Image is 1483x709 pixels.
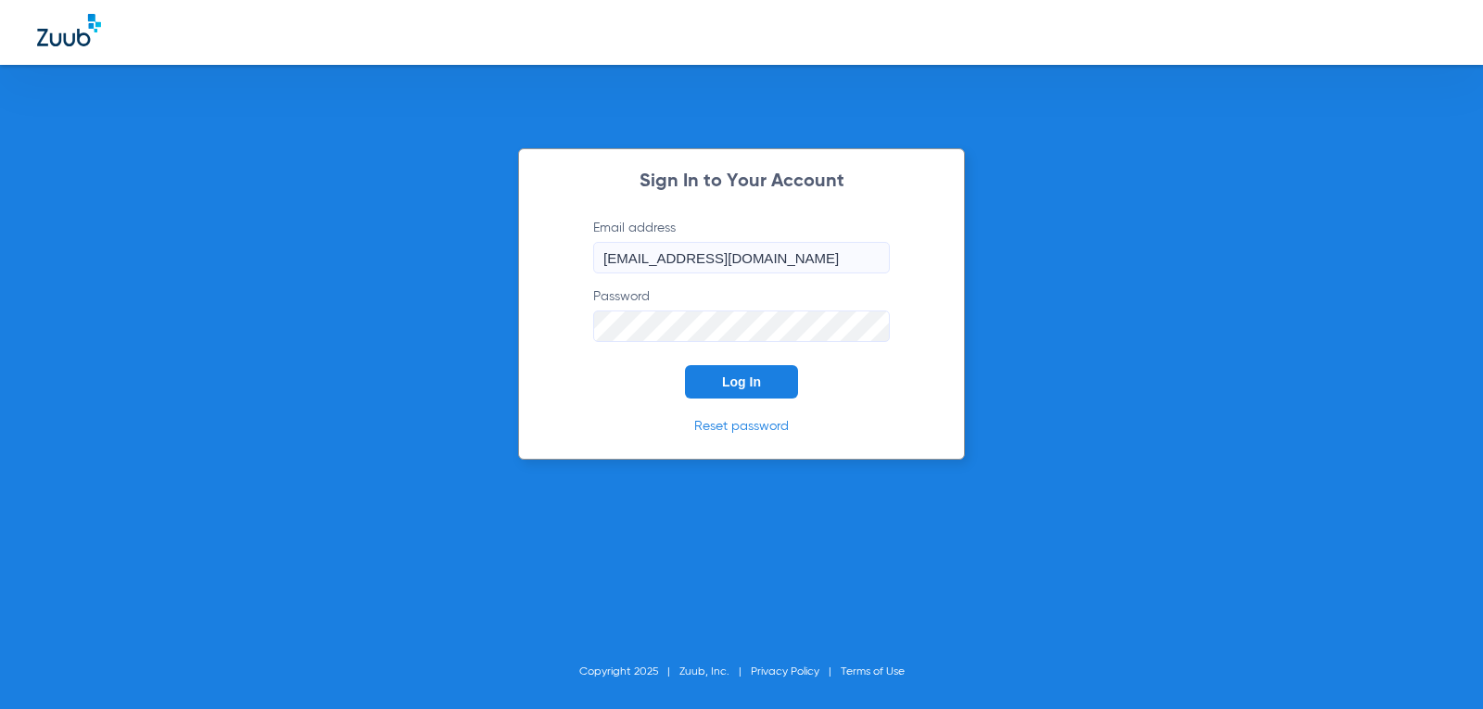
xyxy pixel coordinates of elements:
button: Log In [685,365,798,399]
span: Log In [722,374,761,389]
input: Email address [593,242,890,273]
a: Terms of Use [841,666,905,677]
label: Password [593,287,890,342]
img: Zuub Logo [37,14,101,46]
a: Privacy Policy [751,666,819,677]
li: Copyright 2025 [579,663,679,681]
h2: Sign In to Your Account [565,172,918,191]
input: Password [593,310,890,342]
label: Email address [593,219,890,273]
a: Reset password [694,420,789,433]
li: Zuub, Inc. [679,663,751,681]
